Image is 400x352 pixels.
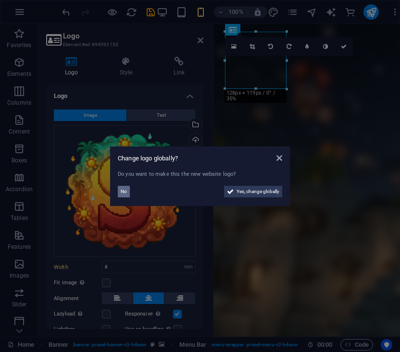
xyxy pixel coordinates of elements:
span: Change logo globally? [118,155,178,162]
button: No [118,186,130,197]
button: Yes, change globally [224,186,282,197]
div: Do you want to make this the new website logo? [118,170,282,179]
span: Yes, change globally [237,186,279,197]
span: No [121,186,127,197]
